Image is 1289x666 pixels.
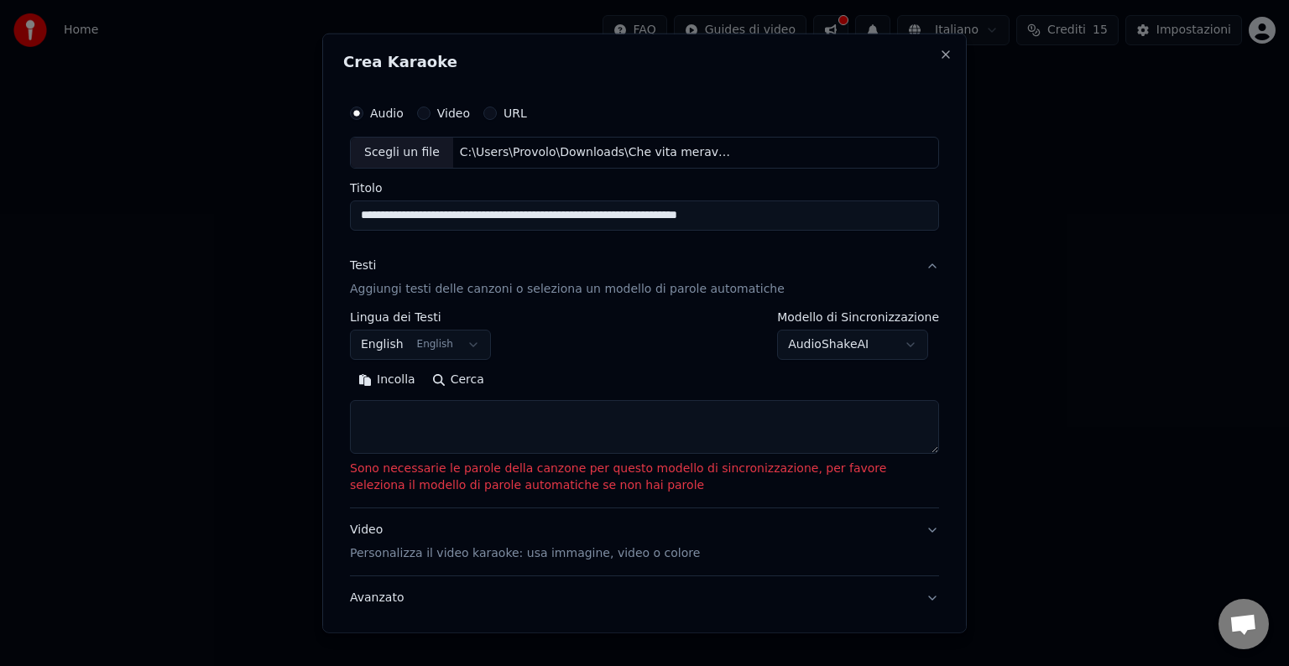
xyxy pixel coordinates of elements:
[350,311,939,507] div: TestiAggiungi testi delle canzoni o seleziona un modello di parole automatiche
[437,107,470,119] label: Video
[350,545,700,562] p: Personalizza il video karaoke: usa immagine, video o colore
[350,182,939,194] label: Titolo
[424,367,493,393] button: Cerca
[350,258,376,274] div: Testi
[350,576,939,620] button: Avanzato
[504,107,527,119] label: URL
[370,107,404,119] label: Audio
[350,460,939,494] p: Sono necessarie le parole della canzone per questo modello di sincronizzazione, per favore selezi...
[351,138,453,168] div: Scegli un file
[350,522,700,562] div: Video
[350,244,939,311] button: TestiAggiungi testi delle canzoni o seleziona un modello di parole automatiche
[453,144,738,161] div: C:\Users\Provolo\Downloads\Che vita meravigliosa (testo lyrics) - [PERSON_NAME] ([DOMAIN_NAME]).wav
[350,281,785,298] p: Aggiungi testi delle canzoni o seleziona un modello di parole automatiche
[350,311,491,323] label: Lingua dei Testi
[350,367,424,393] button: Incolla
[343,55,946,70] h2: Crea Karaoke
[777,311,939,323] label: Modello di Sincronizzazione
[350,508,939,575] button: VideoPersonalizza il video karaoke: usa immagine, video o colore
